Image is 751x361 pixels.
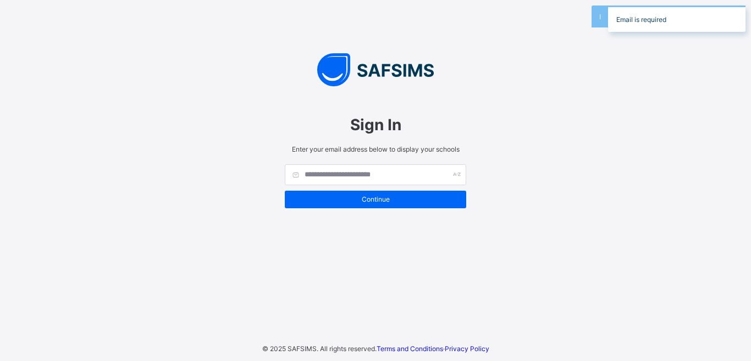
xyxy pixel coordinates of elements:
[293,195,458,203] span: Continue
[377,345,489,353] span: ·
[445,345,489,353] a: Privacy Policy
[285,115,466,134] span: Sign In
[377,345,443,353] a: Terms and Conditions
[608,5,746,32] div: Email is required
[285,145,466,153] span: Enter your email address below to display your schools
[274,53,477,86] img: SAFSIMS Logo
[262,345,377,353] span: © 2025 SAFSIMS. All rights reserved.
